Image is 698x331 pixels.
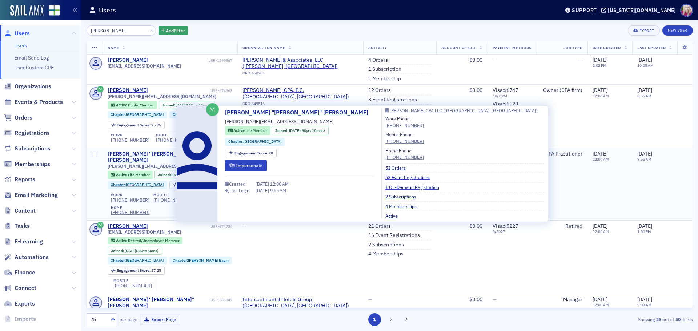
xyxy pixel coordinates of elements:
[368,87,391,94] a: 12 Orders
[593,157,609,162] time: 12:00 AM
[108,237,183,244] div: Active: Active: Retired/Unemployed Member
[385,122,424,129] div: [PHONE_NUMBER]
[637,57,652,63] span: [DATE]
[655,316,662,323] strong: 25
[108,181,167,189] div: Chapter:
[173,112,188,117] span: Chapter :
[120,316,137,323] label: per page
[4,145,51,153] a: Subscriptions
[493,229,531,234] span: 5 / 2027
[637,87,652,93] span: [DATE]
[385,138,424,144] a: [PHONE_NUMBER]
[542,223,582,230] div: Retired
[637,157,651,162] time: 9:55 AM
[225,149,277,158] div: Engagement Score: 28
[108,63,181,69] span: [EMAIL_ADDRESS][DOMAIN_NAME]
[108,87,148,94] a: [PERSON_NAME]
[385,193,422,200] a: 2 Subscriptions
[385,213,403,219] a: Active
[173,258,229,263] a: Chapter:[PERSON_NAME] Basin
[225,118,333,125] span: [PERSON_NAME][EMAIL_ADDRESS][DOMAIN_NAME]
[593,57,607,63] span: [DATE]
[15,98,63,106] span: Events & Products
[385,174,436,181] a: 53 Event Registrations
[159,101,215,109] div: Joined: 1982-10-27 00:00:00
[4,114,32,122] a: Orders
[234,150,269,156] span: Engagement Score :
[242,296,358,309] a: Intercontinental Hotels Group ([GEOGRAPHIC_DATA], [GEOGRAPHIC_DATA])
[108,101,157,109] div: Active: Active: Public Member
[229,189,249,193] div: Last Login
[593,296,607,303] span: [DATE]
[368,232,420,239] a: 16 Event Registrations
[108,247,162,255] div: Joined: 1989-04-04 00:00:00
[493,94,531,98] span: 10 / 2024
[256,187,270,193] span: [DATE]
[210,298,232,302] div: USR-686847
[593,45,621,50] span: Date Created
[368,251,404,257] a: 4 Memberships
[270,187,286,193] span: 9:55 AM
[128,102,154,108] span: Public Member
[111,137,149,143] a: [PHONE_NUMBER]
[153,197,192,203] a: [PHONE_NUMBER]
[108,257,167,264] div: Chapter:
[111,210,149,215] a: [PHONE_NUMBER]
[90,316,106,323] div: 25
[225,138,285,146] div: Chapter:
[173,112,229,117] a: Chapter:[PERSON_NAME] Basin
[563,45,582,50] span: Job Type
[637,223,652,229] span: [DATE]
[15,175,35,183] span: Reports
[234,151,273,155] div: 28
[111,197,149,203] div: [PHONE_NUMBER]
[593,87,607,93] span: [DATE]
[593,223,607,229] span: [DATE]
[108,151,209,164] a: [PERSON_NAME] "[PERSON_NAME]" [PERSON_NAME]
[496,316,693,323] div: Showing out of items
[242,296,358,309] span: Intercontinental Hotels Group (Atlanta, GA)
[108,229,181,235] span: [EMAIL_ADDRESS][DOMAIN_NAME]
[385,131,424,145] div: Mobile Phone:
[15,145,51,153] span: Subscriptions
[601,8,678,13] button: [US_STATE][DOMAIN_NAME]
[116,172,128,177] span: Active
[108,267,165,275] div: Engagement Score: 27.25
[149,58,232,63] div: USR-1599367
[385,154,424,160] a: [PHONE_NUMBER]
[593,93,609,98] time: 12:00 AM
[542,151,582,157] div: CPA Practitioner
[542,87,582,94] div: Owner (CPA firm)
[368,296,372,303] span: —
[493,45,531,50] span: Payment Methods
[493,296,497,303] span: —
[176,103,212,108] div: (42yrs 11mos)
[156,137,194,143] a: [PHONE_NUMBER]
[111,182,126,187] span: Chapter :
[242,57,358,70] a: [PERSON_NAME] & Associates, LLC ([PERSON_NAME], [GEOGRAPHIC_DATA])
[15,253,49,261] span: Automations
[108,296,209,309] a: [PERSON_NAME] "[PERSON_NAME]" [PERSON_NAME]
[368,242,404,248] a: 2 Subscriptions
[4,29,30,37] a: Users
[128,238,180,243] span: Retired/Unemployed Member
[637,150,652,157] span: [DATE]
[469,223,482,229] span: $0.00
[242,71,358,78] div: ORG-650704
[275,128,289,134] span: Joined :
[14,64,54,71] a: User Custom CPE
[15,284,36,292] span: Connect
[99,6,116,15] h1: Users
[117,268,151,273] span: Engagement Score :
[108,57,148,64] div: [PERSON_NAME]
[637,45,666,50] span: Last Updated
[108,164,216,169] span: [PERSON_NAME][EMAIL_ADDRESS][DOMAIN_NAME]
[542,296,582,303] div: Manager
[662,25,693,36] a: New User
[4,98,63,106] a: Events & Products
[385,165,411,171] a: 53 Orders
[111,182,164,187] a: Chapter:[GEOGRAPHIC_DATA]
[10,5,44,17] a: SailAMX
